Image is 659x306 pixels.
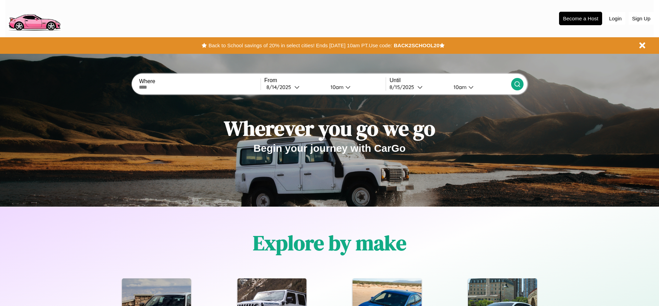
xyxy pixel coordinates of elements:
div: 10am [450,84,468,90]
button: 10am [325,83,386,91]
div: 10am [327,84,345,90]
div: 8 / 14 / 2025 [266,84,294,90]
label: Where [139,78,260,85]
button: 8/14/2025 [264,83,325,91]
button: Back to School savings of 20% in select cities! Ends [DATE] 10am PT.Use code: [207,41,394,50]
button: 10am [448,83,511,91]
img: logo [5,3,63,32]
div: 8 / 15 / 2025 [389,84,417,90]
button: Sign Up [629,12,654,25]
label: Until [389,77,511,83]
button: Become a Host [559,12,602,25]
label: From [264,77,386,83]
button: Login [606,12,625,25]
b: BACK2SCHOOL20 [394,42,439,48]
h1: Explore by make [253,229,406,257]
